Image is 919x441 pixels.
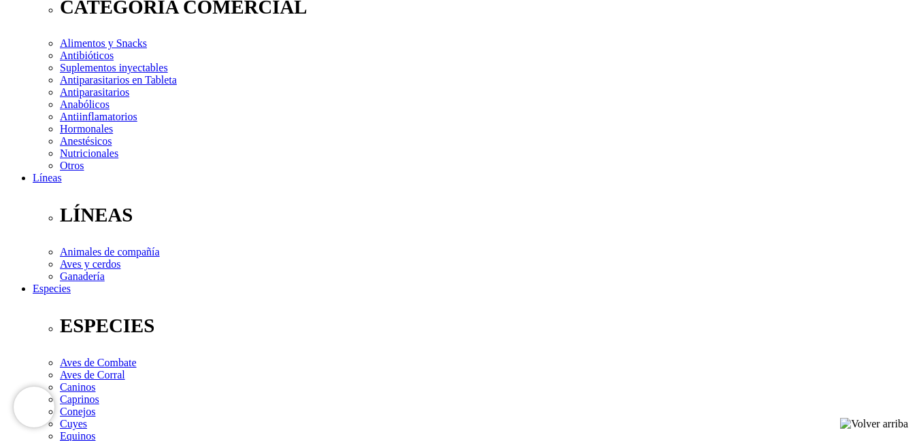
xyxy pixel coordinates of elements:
a: Antiparasitarios [60,86,129,98]
a: Cuyes [60,418,87,429]
img: Volver arriba [840,418,908,430]
p: ESPECIES [60,315,914,337]
a: Antiinflamatorios [60,111,137,122]
p: LÍNEAS [60,204,914,226]
a: Anestésicos [60,135,112,147]
a: Aves y cerdos [60,258,120,270]
a: Nutricionales [60,147,118,159]
a: Antiparasitarios en Tableta [60,74,177,86]
a: Alimentos y Snacks [60,37,147,49]
a: Aves de Combate [60,357,137,368]
a: Caninos [60,381,95,393]
a: Otros [60,160,84,171]
a: Aves de Corral [60,369,125,381]
a: Antibióticos [60,50,114,61]
a: Anabólicos [60,99,110,110]
a: Caprinos [60,393,99,405]
a: Líneas [33,172,62,183]
a: Conejos [60,406,95,417]
a: Ganadería [60,270,105,282]
a: Animales de compañía [60,246,160,258]
a: Especies [33,283,71,294]
iframe: Brevo live chat [14,387,54,427]
a: Suplementos inyectables [60,62,168,73]
a: Hormonales [60,123,113,135]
